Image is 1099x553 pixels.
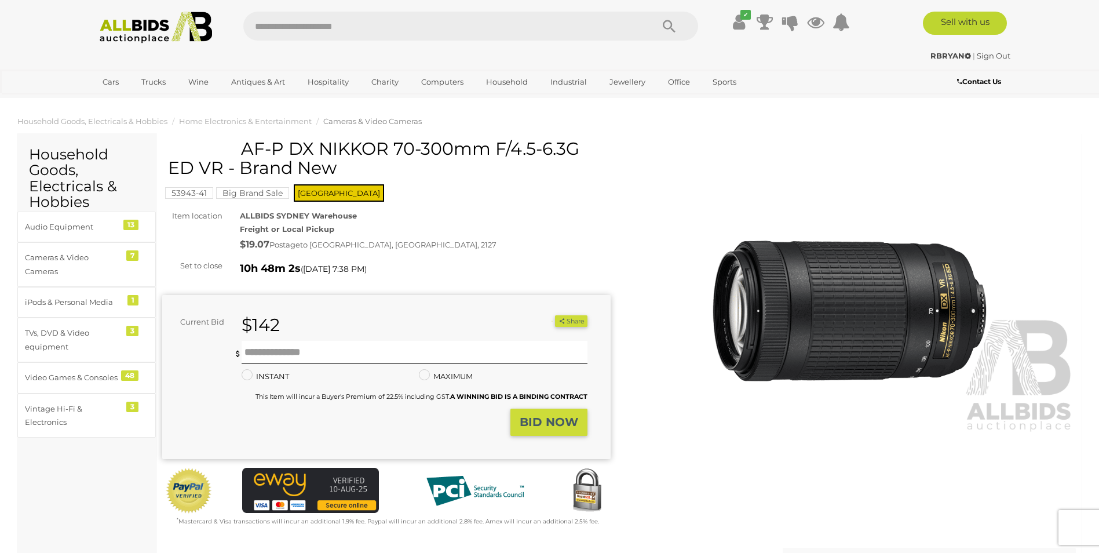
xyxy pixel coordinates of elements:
a: [GEOGRAPHIC_DATA] [95,92,192,111]
a: TVs, DVD & Video equipment 3 [17,318,156,362]
a: Hospitality [300,72,356,92]
strong: 10h 48m 2s [240,262,301,275]
div: Current Bid [162,315,233,329]
a: Audio Equipment 13 [17,212,156,242]
a: Sell with us [923,12,1007,35]
div: Audio Equipment [25,220,121,234]
button: BID NOW [510,409,587,436]
small: This Item will incur a Buyer's Premium of 22.5% including GST. [255,392,587,401]
a: Sign Out [977,51,1010,60]
span: | [973,51,975,60]
a: Wine [181,72,216,92]
img: Official PayPal Seal [165,468,213,514]
strong: RBRYAN [930,51,971,60]
img: Allbids.com.au [93,12,219,43]
span: [GEOGRAPHIC_DATA] [294,184,384,202]
div: 48 [121,370,138,381]
img: eWAY Payment Gateway [242,468,379,514]
h2: Household Goods, Electricals & Hobbies [29,147,144,210]
a: Sports [705,72,744,92]
div: 3 [126,326,138,336]
div: 13 [123,220,138,230]
a: Video Games & Consoles 48 [17,362,156,393]
div: TVs, DVD & Video equipment [25,326,121,354]
span: ( ) [301,264,367,274]
div: Cameras & Video Cameras [25,251,121,278]
strong: $19.07 [240,239,269,250]
div: Item location [154,209,231,223]
a: Vintage Hi-Fi & Electronics 3 [17,394,156,438]
a: Jewellery [602,72,653,92]
h1: AF-P DX NIKKOR 70-300mm F/4.5-6.3G ED VR - Brand New [168,139,608,177]
div: Postage [240,237,611,253]
a: RBRYAN [930,51,973,60]
div: 7 [126,250,138,261]
div: 1 [127,295,138,305]
strong: $142 [242,314,280,336]
strong: BID NOW [520,415,578,429]
a: ✔ [731,12,748,32]
mark: 53943-41 [165,187,213,199]
a: Cameras & Video Cameras 7 [17,242,156,287]
a: Household [479,72,535,92]
strong: Freight or Local Pickup [240,224,334,234]
a: Trucks [134,72,173,92]
li: Unwatch this item [542,315,553,327]
a: Office [660,72,698,92]
img: PCI DSS compliant [417,468,533,514]
a: Computers [414,72,471,92]
a: Contact Us [957,75,1004,88]
a: Cameras & Video Cameras [323,117,422,126]
small: Mastercard & Visa transactions will incur an additional 1.9% fee. Paypal will incur an additional... [177,518,599,525]
a: Charity [364,72,406,92]
div: 3 [126,402,138,412]
a: Cars [95,72,126,92]
b: A WINNING BID IS A BINDING CONTRACT [450,392,587,401]
mark: Big Brand Sale [216,187,289,199]
img: AF-P DX NIKKOR 70-300mm F/4.5-6.3G ED VR - Brand New [628,145,1076,434]
a: Antiques & Art [224,72,293,92]
button: Share [555,315,587,328]
div: Set to close [154,259,231,272]
i: ✔ [740,10,751,20]
a: Big Brand Sale [216,188,289,198]
a: iPods & Personal Media 1 [17,287,156,318]
a: Industrial [543,72,594,92]
span: [DATE] 7:38 PM [303,264,364,274]
div: Video Games & Consoles [25,371,121,384]
div: Vintage Hi-Fi & Electronics [25,402,121,430]
button: Search [640,12,698,41]
div: iPods & Personal Media [25,296,121,309]
a: 53943-41 [165,188,213,198]
a: Household Goods, Electricals & Hobbies [17,117,167,126]
span: to [GEOGRAPHIC_DATA], [GEOGRAPHIC_DATA], 2127 [300,240,496,249]
label: INSTANT [242,370,289,383]
label: MAXIMUM [419,370,473,383]
strong: ALLBIDS SYDNEY Warehouse [240,211,357,220]
a: Home Electronics & Entertainment [179,117,312,126]
img: Secured by Rapid SSL [564,468,610,514]
b: Contact Us [957,77,1001,86]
